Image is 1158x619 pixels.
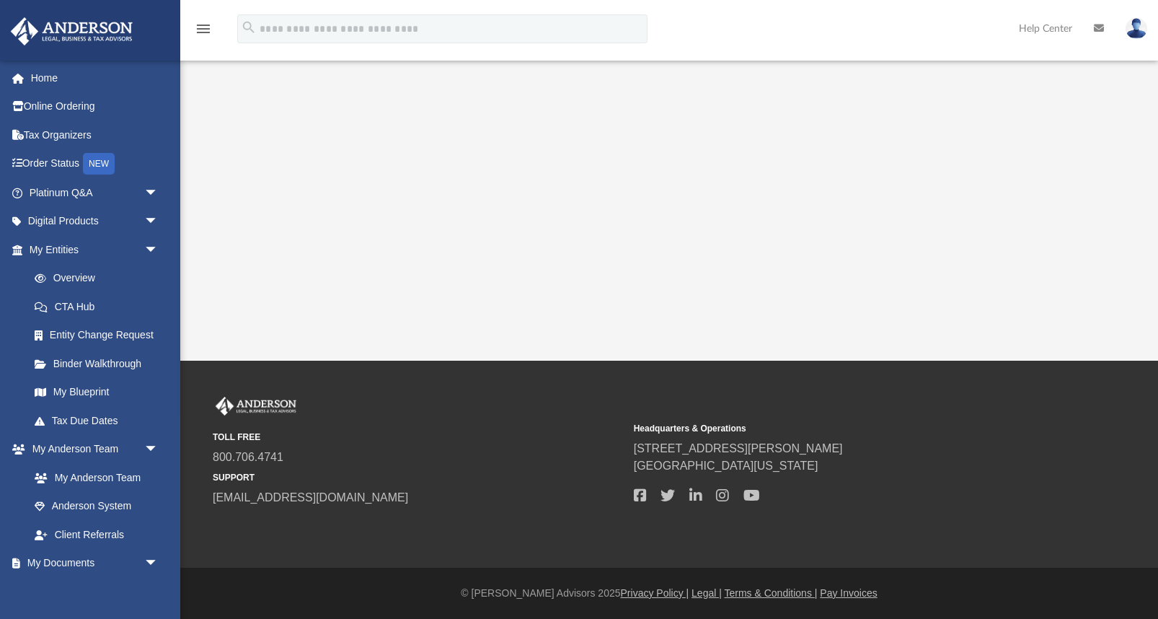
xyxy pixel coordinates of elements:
a: Privacy Policy | [621,587,689,599]
small: TOLL FREE [213,431,624,444]
a: Online Ordering [10,92,180,121]
span: arrow_drop_down [144,207,173,237]
a: Order StatusNEW [10,149,180,179]
a: My Blueprint [20,378,173,407]
span: arrow_drop_down [144,549,173,579]
a: Tax Organizers [10,120,180,149]
a: Terms & Conditions | [725,587,818,599]
img: Anderson Advisors Platinum Portal [213,397,299,416]
a: Binder Walkthrough [20,349,180,378]
small: Headquarters & Operations [634,422,1045,435]
span: arrow_drop_down [144,235,173,265]
a: Platinum Q&Aarrow_drop_down [10,178,180,207]
a: [GEOGRAPHIC_DATA][US_STATE] [634,460,818,472]
span: arrow_drop_down [144,178,173,208]
a: Client Referrals [20,520,173,549]
span: arrow_drop_down [144,435,173,465]
a: CTA Hub [20,292,180,321]
a: Pay Invoices [820,587,877,599]
div: NEW [83,153,115,175]
a: My Anderson Team [20,463,166,492]
a: Legal | [691,587,722,599]
img: Anderson Advisors Platinum Portal [6,17,137,45]
a: My Entitiesarrow_drop_down [10,235,180,264]
div: © [PERSON_NAME] Advisors 2025 [180,586,1158,601]
a: Entity Change Request [20,321,180,350]
a: Anderson System [20,492,173,521]
a: [STREET_ADDRESS][PERSON_NAME] [634,442,843,455]
a: Digital Productsarrow_drop_down [10,207,180,236]
small: SUPPORT [213,471,624,484]
a: menu [195,27,212,38]
a: My Anderson Teamarrow_drop_down [10,435,173,464]
a: Overview [20,264,180,293]
a: My Documentsarrow_drop_down [10,549,173,578]
a: 800.706.4741 [213,451,283,463]
a: Home [10,63,180,92]
i: menu [195,20,212,38]
a: Tax Due Dates [20,406,180,435]
img: User Pic [1126,18,1147,39]
a: [EMAIL_ADDRESS][DOMAIN_NAME] [213,491,408,504]
i: search [241,19,257,35]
